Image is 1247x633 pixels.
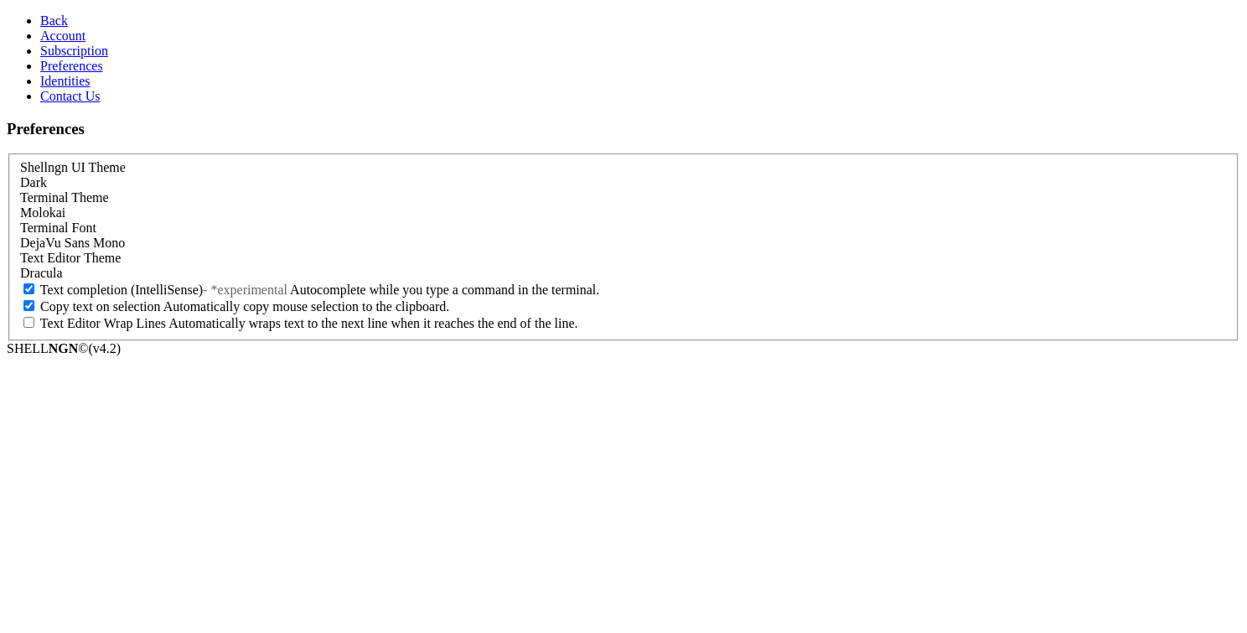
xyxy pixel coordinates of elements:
[20,236,125,250] span: DejaVu Sans Mono
[7,341,121,355] span: SHELL ©
[40,59,103,73] a: Preferences
[168,316,577,330] span: Automatically wraps text to the next line when it reaches the end of the line.
[20,251,121,265] label: Text Editor Theme
[40,89,101,103] a: Contact Us
[89,341,122,355] span: 4.2.0
[20,205,1227,221] div: Molokai
[20,175,1227,190] div: Dark
[20,266,63,280] span: Dracula
[23,283,34,294] input: Text completion (IntelliSense)- *experimental Autocomplete while you type a command in the terminal.
[40,283,203,297] span: Text completion (IntelliSense)
[40,316,166,330] span: Text Editor Wrap Lines
[20,205,65,220] span: Molokai
[20,175,47,189] span: Dark
[40,29,85,43] a: Account
[40,74,91,88] a: Identities
[20,160,126,174] label: Shellngn UI Theme
[23,300,34,311] input: Copy text on selection Automatically copy mouse selection to the clipboard.
[20,266,1227,281] div: Dracula
[23,317,34,328] input: Text Editor Wrap Lines Automatically wraps text to the next line when it reaches the end of the l...
[40,13,68,28] a: Back
[20,221,96,235] label: Terminal Font
[203,283,287,297] span: - *experimental
[290,283,599,297] span: Autocomplete while you type a command in the terminal.
[7,120,1240,138] h3: Preferences
[20,190,109,205] label: Terminal Theme
[20,236,1227,251] div: DejaVu Sans Mono
[163,299,450,314] span: Automatically copy mouse selection to the clipboard.
[40,44,108,58] a: Subscription
[40,299,161,314] span: Copy text on selection
[49,341,79,355] b: NGN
